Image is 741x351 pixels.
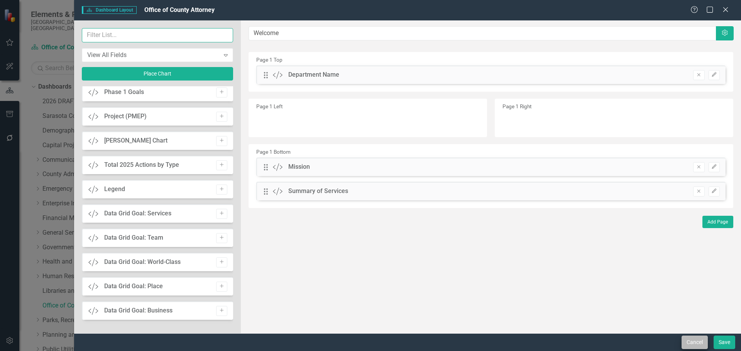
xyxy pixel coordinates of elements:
div: Department Name [288,71,339,79]
input: Layout Name [249,26,717,40]
small: Page 1 Right [502,103,531,109]
div: Phase 1 Goals [104,88,144,97]
div: Project (PMEP) [104,112,147,121]
div: Data Grid Goal: Team [104,233,163,242]
small: Page 1 Bottom [256,149,291,155]
button: Add Page [702,216,733,228]
div: [PERSON_NAME] Chart [104,136,167,145]
button: Place Chart [82,67,233,81]
small: Page 1 Left [256,103,283,109]
div: Total 2025 Actions by Type [104,161,179,170]
button: Save [714,336,735,349]
input: Filter List... [82,28,233,42]
div: Summary of Services [288,187,348,196]
div: Data Grid Goal: Place [104,282,163,291]
span: Office of County Attorney [144,6,215,13]
div: Legend [104,185,125,194]
div: Data Grid Goal: Services [104,209,171,218]
span: Dashboard Layout [82,6,137,14]
div: Mission [288,163,310,171]
div: Data Grid Goal: Business [104,306,173,315]
button: Cancel [682,336,708,349]
small: Page 1 Top [256,57,283,63]
div: View All Fields [87,50,220,59]
div: Data Grid Goal: World-Class [104,258,181,267]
